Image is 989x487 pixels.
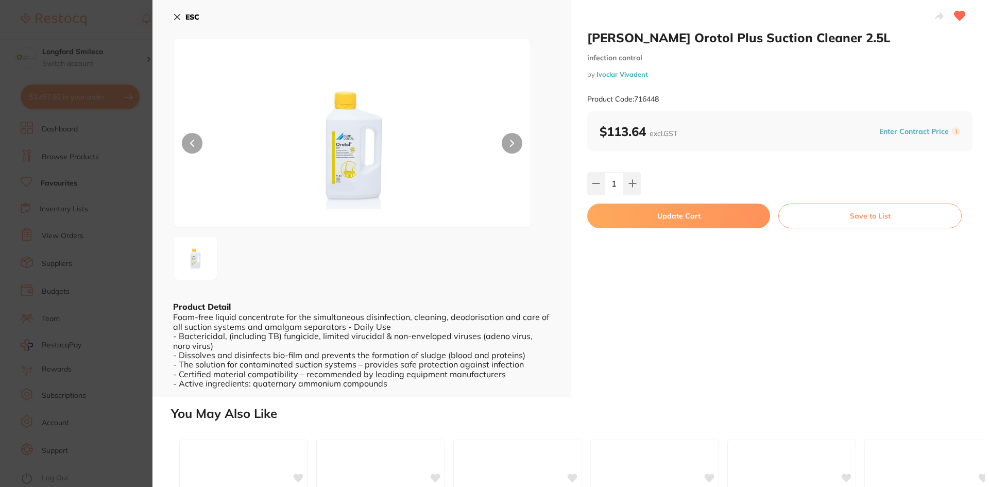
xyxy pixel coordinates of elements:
[185,12,199,22] b: ESC
[177,240,214,277] img: LWpwZy03OTY4Mw
[173,312,550,388] div: Foam-free liquid concentrate for the simultaneous disinfection, cleaning, deodorisation and care ...
[173,8,199,26] button: ESC
[596,70,648,78] a: Ivoclar Vivadent
[600,124,677,139] b: $113.64
[587,204,770,228] button: Update Cart
[245,64,459,227] img: LWpwZy03OTY4Mw
[587,54,973,62] small: infection control
[778,204,962,228] button: Save to List
[171,407,985,421] h2: You May Also Like
[876,127,952,137] button: Enter Contract Price
[650,129,677,138] span: excl. GST
[587,95,659,104] small: Product Code: 716448
[587,30,973,45] h2: [PERSON_NAME] Orotol Plus Suction Cleaner 2.5L
[587,71,973,78] small: by
[952,127,960,136] label: i
[173,301,231,312] b: Product Detail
